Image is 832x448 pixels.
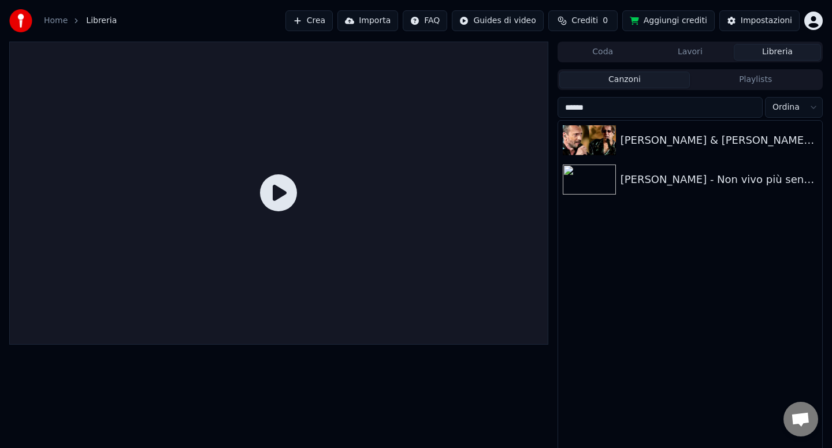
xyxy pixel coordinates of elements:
button: Guides di video [452,10,543,31]
button: Canzoni [559,72,690,88]
div: Aprire la chat [783,402,818,436]
nav: breadcrumb [44,15,117,27]
span: Libreria [86,15,117,27]
button: Lavori [647,44,734,61]
button: Libreria [734,44,821,61]
div: Impostazioni [741,15,792,27]
a: Home [44,15,68,27]
button: Importa [337,10,398,31]
div: [PERSON_NAME] & [PERSON_NAME] - Mio Fratello [621,132,818,148]
button: Crea [285,10,333,31]
button: Coda [559,44,647,61]
button: FAQ [403,10,447,31]
button: Impostazioni [719,10,800,31]
span: Crediti [571,15,598,27]
div: [PERSON_NAME] - Non vivo più senza te dev [621,171,818,188]
button: Playlists [690,72,821,88]
span: 0 [603,15,608,27]
img: youka [9,9,32,32]
button: Crediti0 [548,10,618,31]
button: Aggiungi crediti [622,10,715,31]
span: Ordina [772,102,800,113]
